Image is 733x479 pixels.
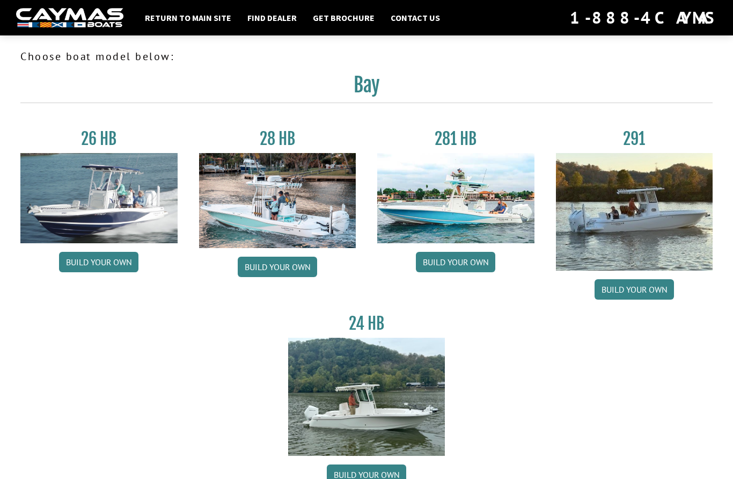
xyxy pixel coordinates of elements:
[556,129,713,149] h3: 291
[59,252,138,272] a: Build your own
[570,6,717,30] div: 1-888-4CAYMAS
[556,153,713,271] img: 291_Thumbnail.jpg
[416,252,495,272] a: Build your own
[595,279,674,300] a: Build your own
[288,338,445,455] img: 24_HB_thumbnail.jpg
[199,153,356,248] img: 28_hb_thumbnail_for_caymas_connect.jpg
[242,11,302,25] a: Find Dealer
[20,73,713,103] h2: Bay
[307,11,380,25] a: Get Brochure
[377,129,534,149] h3: 281 HB
[385,11,445,25] a: Contact Us
[377,153,534,243] img: 28-hb-twin.jpg
[20,48,713,64] p: Choose boat model below:
[199,129,356,149] h3: 28 HB
[16,8,123,28] img: white-logo-c9c8dbefe5ff5ceceb0f0178aa75bf4bb51f6bca0971e226c86eb53dfe498488.png
[20,129,178,149] h3: 26 HB
[140,11,237,25] a: Return to main site
[238,257,317,277] a: Build your own
[20,153,178,243] img: 26_new_photo_resized.jpg
[288,314,445,333] h3: 24 HB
